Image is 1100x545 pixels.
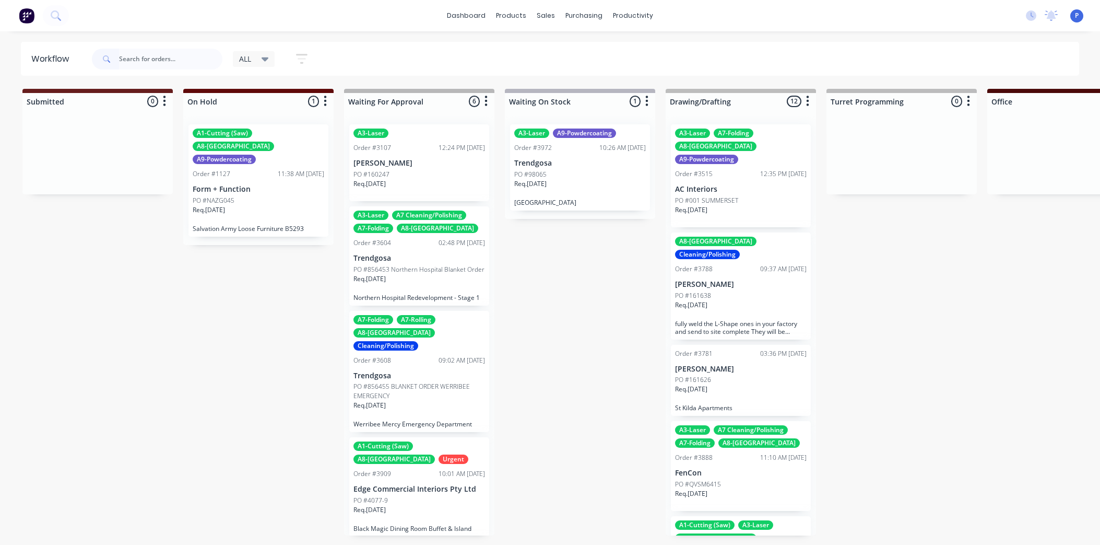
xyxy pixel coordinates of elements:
[349,206,489,306] div: A3-LaserA7 Cleaning/PolishingA7-FoldingA8-[GEOGRAPHIC_DATA]Order #360402:48 PM [DATE]TrendgosaPO ...
[353,315,393,324] div: A7-Folding
[353,372,485,380] p: Trendgosa
[193,169,230,179] div: Order #1127
[514,179,547,189] p: Req. [DATE]
[675,320,807,335] p: fully weld the L-Shape ones in your factory and send to site complete They will be craned up as 1...
[349,311,489,433] div: A7-FoldingA7-RollingA8-[GEOGRAPHIC_DATA]Cleaning/PolishingOrder #360809:02 AM [DATE]TrendgosaPO #...
[119,49,222,69] input: Search for orders...
[353,265,484,274] p: PO #856453 Northern Hospital Blanket Order
[353,496,388,505] p: PO #4077-9
[675,520,735,530] div: A1-Cutting (Saw)
[599,143,646,153] div: 10:26 AM [DATE]
[671,421,811,511] div: A3-LaserA7 Cleaning/PolishingA7-FoldingA8-[GEOGRAPHIC_DATA]Order #388811:10 AM [DATE]FenConPO #QV...
[675,264,713,274] div: Order #3788
[675,291,711,300] p: PO #161638
[675,237,756,246] div: A8-[GEOGRAPHIC_DATA]
[349,437,489,537] div: A1-Cutting (Saw)A8-[GEOGRAPHIC_DATA]UrgentOrder #390910:01 AM [DATE]Edge Commercial Interiors Pty...
[675,205,707,215] p: Req. [DATE]
[353,170,389,179] p: PO #160247
[353,254,485,263] p: Trendgosa
[514,143,552,153] div: Order #3972
[675,365,807,374] p: [PERSON_NAME]
[353,143,391,153] div: Order #3107
[718,438,800,448] div: A8-[GEOGRAPHIC_DATA]
[675,129,710,138] div: A3-Laser
[675,300,707,310] p: Req. [DATE]
[353,469,391,479] div: Order #3909
[514,170,547,179] p: PO #98065
[675,469,807,478] p: FenCon
[671,233,811,340] div: A8-[GEOGRAPHIC_DATA]Cleaning/PolishingOrder #378809:37 AM [DATE][PERSON_NAME]PO #161638Req.[DATE]...
[553,129,616,138] div: A9-Powdercoating
[353,224,393,233] div: A7-Folding
[353,505,386,515] p: Req. [DATE]
[675,196,738,205] p: PO #001 SUMMERSET
[675,349,713,358] div: Order #3781
[675,385,707,394] p: Req. [DATE]
[193,142,274,151] div: A8-[GEOGRAPHIC_DATA]
[675,142,756,151] div: A8-[GEOGRAPHIC_DATA]
[353,129,388,138] div: A3-Laser
[439,143,485,153] div: 12:24 PM [DATE]
[353,341,418,351] div: Cleaning/Polishing
[353,274,386,284] p: Req. [DATE]
[675,375,711,385] p: PO #161626
[442,8,491,24] a: dashboard
[349,124,489,201] div: A3-LaserOrder #310712:24 PM [DATE][PERSON_NAME]PO #160247Req.[DATE]
[531,8,560,24] div: sales
[439,469,485,479] div: 10:01 AM [DATE]
[439,356,485,365] div: 09:02 AM [DATE]
[738,520,773,530] div: A3-Laser
[675,438,715,448] div: A7-Folding
[675,404,807,412] p: St Kilda Apartments
[510,124,650,211] div: A3-LaserA9-PowdercoatingOrder #397210:26 AM [DATE]TrendgosaPO #98065Req.[DATE][GEOGRAPHIC_DATA]
[353,420,485,428] p: Werribee Mercy Emergency Department
[193,205,225,215] p: Req. [DATE]
[675,250,740,259] div: Cleaning/Polishing
[439,455,468,464] div: Urgent
[193,155,256,164] div: A9-Powdercoating
[675,489,707,498] p: Req. [DATE]
[491,8,531,24] div: products
[193,129,252,138] div: A1-Cutting (Saw)
[353,401,386,410] p: Req. [DATE]
[560,8,608,24] div: purchasing
[392,211,466,220] div: A7 Cleaning/Polishing
[353,211,388,220] div: A3-Laser
[514,199,646,206] p: [GEOGRAPHIC_DATA]
[19,8,34,24] img: Factory
[353,294,485,302] p: Northern Hospital Redevelopment - Stage 1
[675,534,756,543] div: A8-[GEOGRAPHIC_DATA]
[353,455,435,464] div: A8-[GEOGRAPHIC_DATA]
[608,8,658,24] div: productivity
[353,179,386,189] p: Req. [DATE]
[671,345,811,416] div: Order #378103:36 PM [DATE][PERSON_NAME]PO #161626Req.[DATE]St Kilda Apartments
[714,425,788,435] div: A7 Cleaning/Polishing
[278,169,324,179] div: 11:38 AM [DATE]
[760,169,807,179] div: 12:35 PM [DATE]
[1075,11,1079,20] span: P
[353,238,391,248] div: Order #3604
[439,238,485,248] div: 02:48 PM [DATE]
[675,480,721,489] p: PO #QVSM6415
[31,53,74,65] div: Workflow
[193,185,324,194] p: Form + Function
[675,453,713,462] div: Order #3888
[514,159,646,168] p: Trendgosa
[760,453,807,462] div: 11:10 AM [DATE]
[675,155,738,164] div: A9-Powdercoating
[397,224,478,233] div: A8-[GEOGRAPHIC_DATA]
[397,315,435,324] div: A7-Rolling
[714,129,753,138] div: A7-Folding
[675,185,807,194] p: AC Interiors
[193,225,324,233] p: Salvation Army Loose Furniture B5293
[353,159,485,168] p: [PERSON_NAME]
[193,196,234,205] p: PO #NAZG045
[675,169,713,179] div: Order #3515
[675,425,710,435] div: A3-Laser
[353,442,413,451] div: A1-Cutting (Saw)
[188,124,328,237] div: A1-Cutting (Saw)A8-[GEOGRAPHIC_DATA]A9-PowdercoatingOrder #112711:38 AM [DATE]Form + FunctionPO #...
[514,129,549,138] div: A3-Laser
[760,264,807,274] div: 09:37 AM [DATE]
[353,525,485,532] p: Black Magic Dining Room Buffet & Island
[760,349,807,358] div: 03:36 PM [DATE]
